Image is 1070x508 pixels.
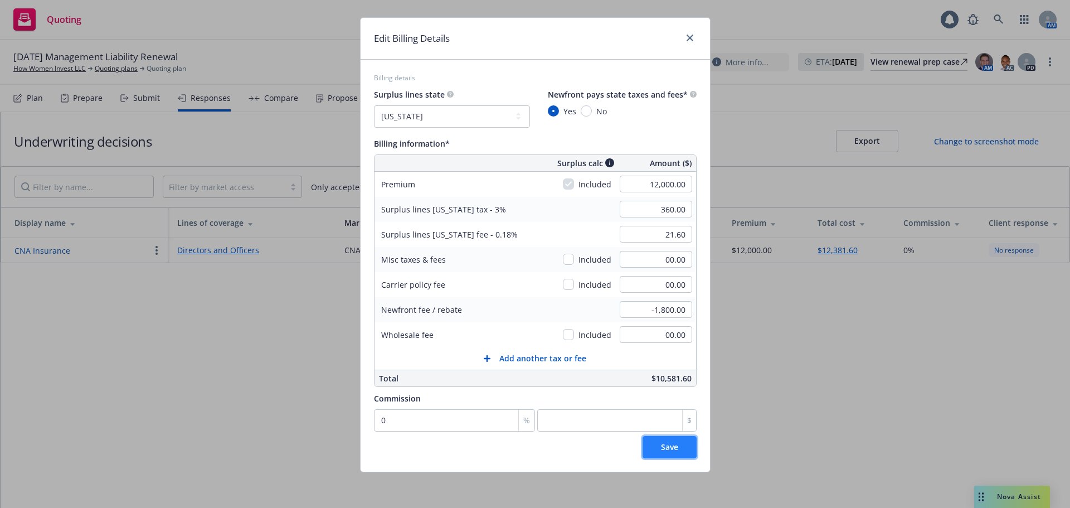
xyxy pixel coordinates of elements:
[620,251,692,268] input: 0.00
[581,105,592,117] input: No
[374,138,450,149] span: Billing information*
[557,157,603,169] span: Surplus calc
[548,105,559,117] input: Yes
[620,201,692,217] input: 0.00
[374,347,696,370] button: Add another tax or fee
[578,178,611,190] span: Included
[374,73,697,83] div: Billing details
[683,31,697,45] a: close
[381,179,415,190] span: Premium
[578,254,611,265] span: Included
[620,176,692,192] input: 0.00
[381,279,445,290] span: Carrier policy fee
[661,442,678,452] span: Save
[499,352,586,364] span: Add another tax or fee
[687,414,692,426] span: $
[381,254,446,265] span: Misc taxes & fees
[548,89,688,100] span: Newfront pays state taxes and fees*
[523,414,530,426] span: %
[620,276,692,293] input: 0.00
[374,393,421,404] span: Commission
[620,226,692,243] input: 0.00
[651,373,692,384] span: $10,581.60
[643,436,697,458] button: Save
[563,105,576,117] span: Yes
[650,157,692,169] span: Amount ($)
[578,329,611,341] span: Included
[381,330,434,340] span: Wholesale fee
[381,204,506,215] span: Surplus lines [US_STATE] tax - 3%
[374,31,450,46] h1: Edit Billing Details
[379,373,398,384] span: Total
[596,105,607,117] span: No
[620,301,692,318] input: 0.00
[620,326,692,343] input: 0.00
[381,304,462,315] span: Newfront fee / rebate
[381,229,518,240] span: Surplus lines [US_STATE] fee - 0.18%
[374,89,445,100] span: Surplus lines state
[578,279,611,291] span: Included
